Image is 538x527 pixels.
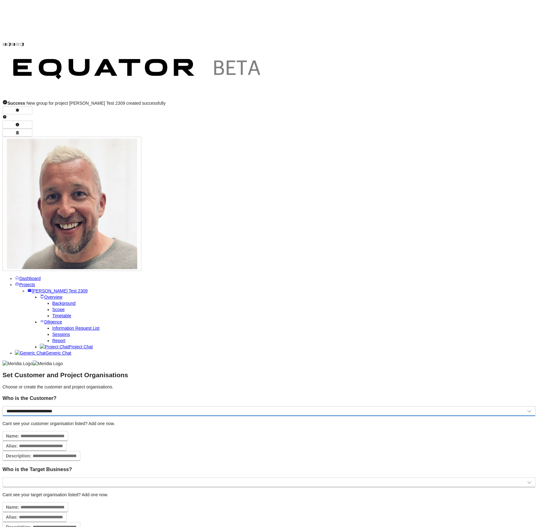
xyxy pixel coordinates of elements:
strong: Name: [6,433,19,439]
a: Timetable [52,313,71,318]
img: Meridia Logo [2,360,33,367]
span: Generic Chat [45,351,71,355]
h3: Who is the Customer? [2,395,536,401]
p: Cant see your target organisation listed? Add one now. [2,492,536,498]
img: Customer Logo [24,2,295,47]
p: Choose or create the customer and project organisations. [2,384,536,390]
span: Dashboard [19,276,41,281]
strong: Name: [6,504,19,510]
a: Projects [15,282,35,287]
a: [PERSON_NAME] Test 2309 [27,288,87,293]
p: Cant see your customer organisation listed? Add one now. [2,420,536,427]
h3: Who is the Target Business? [2,466,536,472]
img: Customer Logo [2,48,273,92]
a: Dashboard [15,276,41,281]
strong: Success [7,101,25,106]
img: Meridia Logo [33,360,63,367]
strong: Alias: [6,443,18,449]
a: Overview [40,295,62,300]
span: Project Chat [69,344,93,349]
span: Diligence [44,319,62,324]
a: Information Request List [52,326,100,331]
img: Generic Chat [15,350,45,356]
a: Scope [52,307,65,312]
img: Project Chat [40,344,69,350]
a: Sessions [52,332,70,337]
a: Generic ChatGeneric Chat [15,351,71,355]
span: New group for project [PERSON_NAME] Test 2309 created successfully [7,101,166,106]
span: [PERSON_NAME] Test 2309 [32,288,87,293]
strong: Description: [6,453,31,459]
a: Report [52,338,65,343]
span: Projects [19,282,35,287]
a: Background [52,301,76,306]
strong: Alias: [6,514,18,520]
a: Project ChatProject Chat [40,344,93,349]
h2: Set Customer and Project Organisations [2,372,536,378]
img: Profile Icon [7,139,137,269]
a: Diligence [40,319,62,324]
span: Overview [44,295,62,300]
